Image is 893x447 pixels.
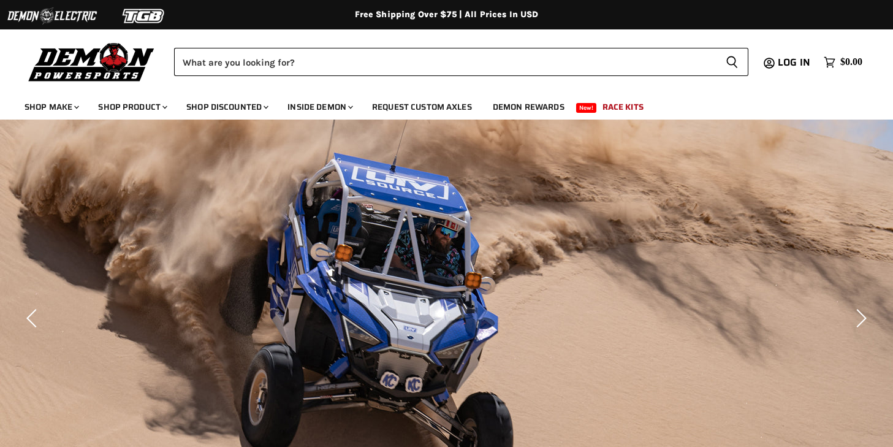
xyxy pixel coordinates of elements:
button: Next [847,306,872,330]
a: Demon Rewards [484,94,574,120]
a: Shop Discounted [177,94,276,120]
span: Log in [778,55,810,70]
a: Race Kits [593,94,653,120]
input: Search [174,48,716,76]
a: Log in [772,57,818,68]
ul: Main menu [15,90,859,120]
a: Shop Make [15,94,86,120]
span: New! [576,103,597,113]
button: Search [716,48,748,76]
span: $0.00 [840,56,862,68]
a: Request Custom Axles [363,94,481,120]
a: Shop Product [89,94,175,120]
a: Inside Demon [278,94,360,120]
a: $0.00 [818,53,868,71]
form: Product [174,48,748,76]
img: Demon Electric Logo 2 [6,4,98,28]
img: TGB Logo 2 [98,4,190,28]
button: Previous [21,306,46,330]
img: Demon Powersports [25,40,159,83]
